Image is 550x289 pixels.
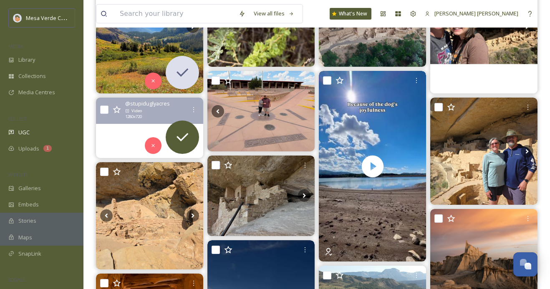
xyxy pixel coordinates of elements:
span: @ stupiduglyacres [125,100,170,108]
span: COLLECT [8,116,26,122]
span: Stories [18,217,36,225]
video: Let's play a game of "Who's making that sound?!" #weirdanimalnoises [96,98,203,158]
span: SOCIALS [8,276,25,283]
img: Our first stop in Mesa Verde National Park was at the Step House on the Wetherill Mesa. It was se... [96,162,203,269]
a: View all files [250,5,298,22]
a: [PERSON_NAME] [PERSON_NAME] [421,5,522,22]
span: Collections [18,72,46,80]
span: Uploads [18,145,39,153]
a: What's New [330,8,371,20]
span: 1280 x 720 [125,114,142,120]
span: Library [18,56,35,64]
img: thumbnail [319,71,426,261]
span: Mesa Verde Country [26,14,77,22]
video: How to fall in love with your life ⬇️ • rescue a dog • let their happiness guide the way • repeat... [319,71,426,261]
span: SnapLink [18,250,41,258]
span: WIDGETS [8,171,28,178]
img: Mesa Verde's alcoves contain over 600 dwellings, but only a handful are stabilized for visits. Wh... [207,156,315,236]
span: Embeds [18,201,39,209]
button: Open Chat [513,252,537,276]
img: MVC%20SnapSea%20logo%20%281%29.png [13,14,22,22]
span: Video [131,108,142,114]
span: MEDIA [8,43,23,49]
span: UGC [18,128,30,136]
img: We also took the ranger guided tour of the Cliff Palace. This is the largest cliff dwelling in Me... [430,98,537,205]
img: A little #moab and #fourcorners today and yesterday [207,71,315,151]
span: Maps [18,234,32,241]
span: Media Centres [18,88,55,96]
span: [PERSON_NAME] [PERSON_NAME] [434,10,518,17]
div: 1 [43,145,52,152]
input: Search your library [116,5,235,23]
span: Galleries [18,184,41,192]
